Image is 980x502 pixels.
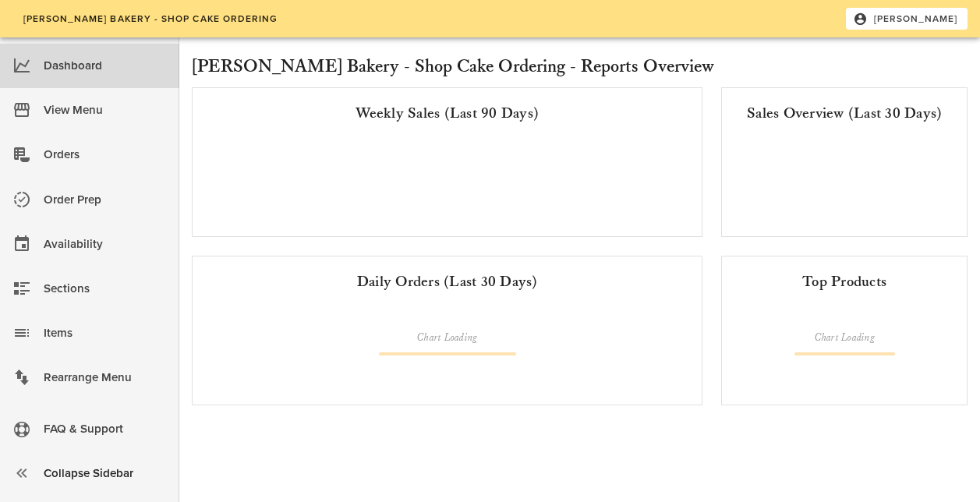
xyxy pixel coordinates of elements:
div: Sections [44,276,167,302]
div: Order Prep [44,187,167,213]
button: [PERSON_NAME] [846,8,968,30]
span: [PERSON_NAME] Bakery - Shop Cake Ordering [22,13,278,24]
h2: [PERSON_NAME] Bakery - Shop Cake Ordering - Reports Overview [192,53,968,81]
div: Collapse Sidebar [44,461,167,486]
div: Chart Loading [794,331,895,346]
div: Items [44,320,167,346]
div: Sales Overview (Last 30 Days) [734,101,954,125]
div: Rearrange Menu [44,365,167,391]
div: Weekly Sales (Last 90 Days) [205,101,689,125]
div: FAQ & Support [44,416,167,442]
div: Top Products [734,269,954,294]
div: Orders [44,142,167,168]
div: Dashboard [44,53,167,79]
a: [PERSON_NAME] Bakery - Shop Cake Ordering [12,8,288,30]
span: [PERSON_NAME] [856,12,958,26]
div: View Menu [44,97,167,123]
div: Availability [44,232,167,257]
div: Daily Orders (Last 30 Days) [205,269,689,294]
div: Chart Loading [379,331,516,346]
